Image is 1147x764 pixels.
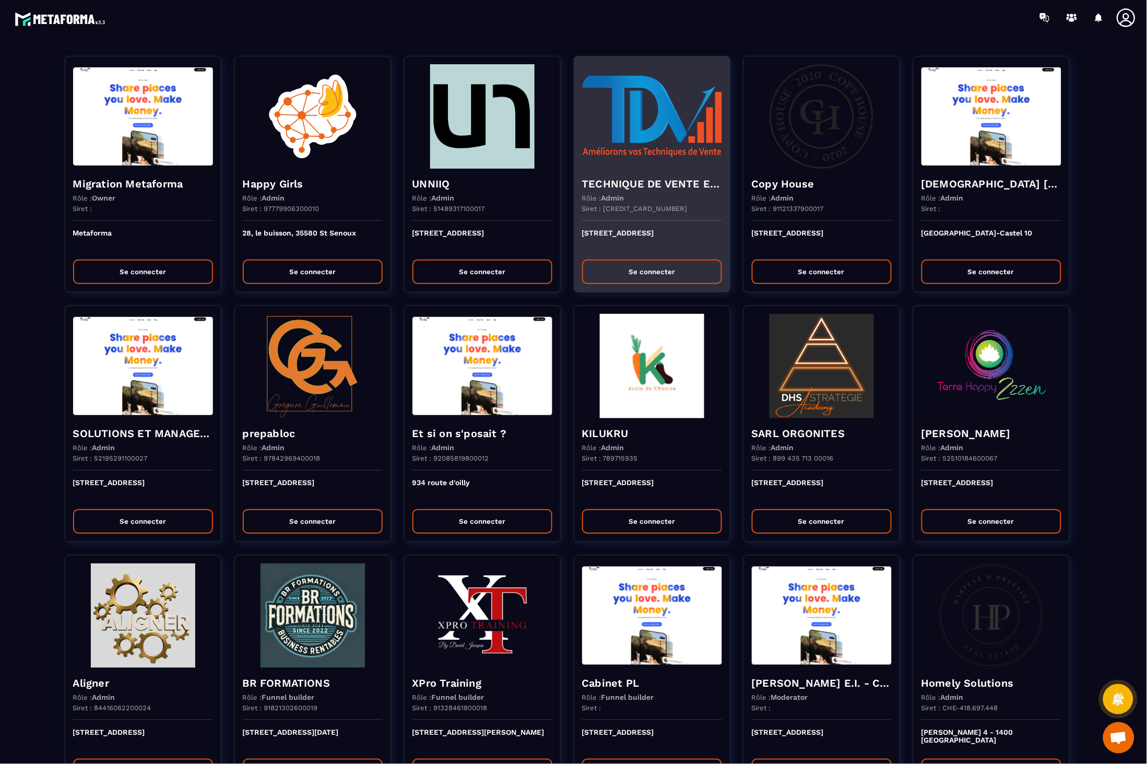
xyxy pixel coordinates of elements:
[412,454,489,462] p: Siret : 92085819800012
[73,177,213,191] h4: Migration Metaforma
[582,426,722,441] h4: KILUKRU
[243,443,285,452] p: Rôle :
[771,194,794,202] span: Admin
[921,229,1061,252] p: [GEOGRAPHIC_DATA]-Castel 10
[412,443,455,452] p: Rôle :
[412,676,552,690] h4: XPro Training
[262,194,285,202] span: Admin
[921,509,1061,534] button: Se connecter
[941,194,964,202] span: Admin
[582,704,601,712] p: Siret :
[412,478,552,501] p: 934 route d'oilly
[412,426,552,441] h4: Et si on s'posait ?
[1103,722,1134,754] div: Mở cuộc trò chuyện
[412,704,488,712] p: Siret : 91328461800018
[412,260,552,284] button: Se connecter
[262,443,285,452] span: Admin
[582,260,722,284] button: Se connecter
[15,9,109,29] img: logo
[73,728,213,751] p: [STREET_ADDRESS]
[752,177,892,191] h4: Copy House
[921,64,1061,169] img: funnel-background
[752,205,824,213] p: Siret : 91121337900017
[921,443,964,452] p: Rôle :
[921,704,998,712] p: Siret : CHE-418.697.448
[752,676,892,690] h4: [PERSON_NAME] E.I. - Cabinet Aequivalens
[73,64,213,169] img: funnel-background
[752,260,892,284] button: Se connecter
[243,260,383,284] button: Se connecter
[752,693,808,701] p: Rôle :
[243,454,321,462] p: Siret : 97842969400018
[73,454,148,462] p: Siret : 52195291100027
[243,177,383,191] h4: Happy Girls
[582,728,722,751] p: [STREET_ADDRESS]
[752,509,892,534] button: Se connecter
[921,260,1061,284] button: Se connecter
[752,728,892,751] p: [STREET_ADDRESS]
[941,443,964,452] span: Admin
[73,676,213,690] h4: Aligner
[921,728,1061,751] p: [PERSON_NAME] 4 - 1400 [GEOGRAPHIC_DATA]
[921,177,1061,191] h4: [DEMOGRAPHIC_DATA] [GEOGRAPHIC_DATA]
[752,194,794,202] p: Rôle :
[752,478,892,501] p: [STREET_ADDRESS]
[262,693,315,701] span: Funnel builder
[92,693,115,701] span: Admin
[73,426,213,441] h4: SOLUTIONS ET MANAGERS
[771,443,794,452] span: Admin
[243,509,383,534] button: Se connecter
[412,177,552,191] h4: UNNIIQ
[752,443,794,452] p: Rôle :
[601,443,624,452] span: Admin
[243,728,383,751] p: [STREET_ADDRESS][DATE]
[921,676,1061,690] h4: Homely Solutions
[73,260,213,284] button: Se connecter
[582,693,654,701] p: Rôle :
[412,509,552,534] button: Se connecter
[582,509,722,534] button: Se connecter
[582,314,722,418] img: funnel-background
[601,693,654,701] span: Funnel builder
[243,205,320,213] p: Siret : 97779906300010
[432,693,484,701] span: Funnel builder
[582,454,638,462] p: Siret : 789715935
[752,426,892,441] h4: SARL ORGONITES
[582,229,722,252] p: [STREET_ADDRESS]
[412,205,485,213] p: Siret : 51489317100017
[582,443,624,452] p: Rôle :
[73,509,213,534] button: Se connecter
[243,194,285,202] p: Rôle :
[582,563,722,668] img: funnel-background
[921,194,964,202] p: Rôle :
[582,64,722,169] img: funnel-background
[582,205,688,213] p: Siret : [CREDIT_CARD_NUMBER]
[243,563,383,668] img: funnel-background
[243,676,383,690] h4: BR FORMATIONS
[243,693,315,701] p: Rôle :
[73,693,115,701] p: Rôle :
[73,194,116,202] p: Rôle :
[243,229,383,252] p: 28, le buisson, 35580 St Senoux
[941,693,964,701] span: Admin
[582,478,722,501] p: [STREET_ADDRESS]
[412,64,552,169] img: funnel-background
[412,693,484,701] p: Rôle :
[92,443,115,452] span: Admin
[412,314,552,418] img: funnel-background
[752,314,892,418] img: funnel-background
[73,563,213,668] img: funnel-background
[921,314,1061,418] img: funnel-background
[921,205,941,213] p: Siret :
[771,693,808,701] span: Moderator
[412,563,552,668] img: funnel-background
[243,426,383,441] h4: prepabloc
[73,205,92,213] p: Siret :
[73,478,213,501] p: [STREET_ADDRESS]
[752,64,892,169] img: funnel-background
[73,443,115,452] p: Rôle :
[752,454,834,462] p: Siret : 899 435 713 00016
[582,194,624,202] p: Rôle :
[432,194,455,202] span: Admin
[752,704,771,712] p: Siret :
